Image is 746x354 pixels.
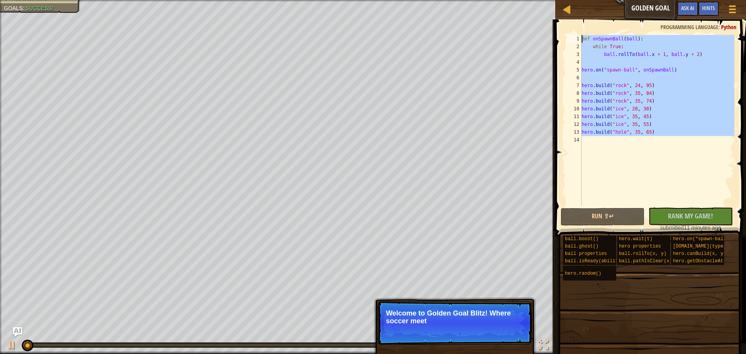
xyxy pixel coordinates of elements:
div: 12 [566,120,582,128]
div: 11 [566,113,582,120]
span: hero.getObstacleAt(x, y) [673,258,740,264]
button: Show game menu [723,2,742,20]
span: ball.rollTo(x, y) [619,251,666,256]
div: 3 [566,51,582,58]
span: hero.canBuild(x, y) [673,251,726,256]
span: : [718,23,721,31]
div: 10 [566,105,582,113]
div: 2 [566,43,582,51]
span: ball.pathIsClear(x, y) [619,258,680,264]
span: hero.random() [565,271,601,276]
span: hero properties [619,244,661,249]
span: hero.on("spawn-ball", f) [673,236,740,242]
span: Python [721,23,736,31]
div: 5 [566,66,582,74]
span: : [23,5,26,11]
span: ball properties [565,251,607,256]
div: 13 [566,128,582,136]
div: 1 [566,35,582,43]
span: ball.isReady(ability) [565,258,624,264]
span: submitted [660,225,684,231]
p: Welcome to Golden Goal Blitz! Where soccer meet [386,309,524,325]
div: 6 [566,74,582,82]
span: Goals [4,5,23,11]
button: Ask AI [677,2,698,16]
span: Ask AI [681,4,694,12]
div: 8 [566,89,582,97]
span: ball.boost() [565,236,598,242]
button: Ctrl + P: Play [4,338,19,354]
button: Ask AI [13,327,22,337]
button: Rank My Game! [648,208,732,225]
span: Programming language [661,23,718,31]
div: 11 minutes ago [652,224,729,232]
span: hero.wait(t) [619,236,652,242]
span: Rank My Game! [668,211,713,221]
span: [DOMAIN_NAME](type, x, y) [673,244,743,249]
button: Run ⇧↵ [561,208,645,226]
div: 14 [566,136,582,144]
button: Toggle fullscreen [536,338,551,354]
span: Success! [26,5,54,11]
span: ball.ghost() [565,244,598,249]
span: Hints [702,4,715,12]
div: 7 [566,82,582,89]
div: 4 [566,58,582,66]
div: 9 [566,97,582,105]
